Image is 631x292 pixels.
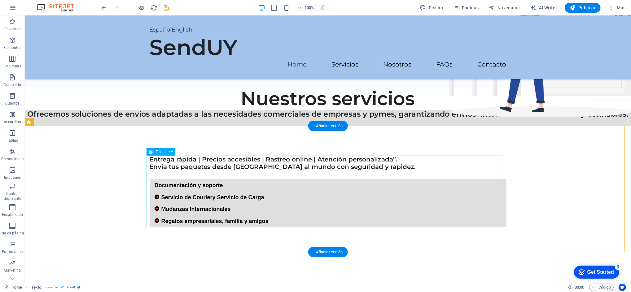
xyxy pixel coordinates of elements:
span: Haz clic para seleccionar y doble clic para editar [31,284,41,291]
button: 100% [295,4,317,11]
span: 00 00 [575,284,584,291]
p: Prestaciones [1,157,23,161]
span: : [579,285,580,290]
p: Cuadros [5,101,20,106]
button: Publicar [565,3,601,13]
p: Columnas [4,64,21,69]
p: Accordion [4,119,21,124]
span: . preset-text-v2-default [44,284,75,291]
p: Favoritos [4,27,20,32]
i: Volver a cargar página [151,4,158,11]
span: AI Writer [530,5,557,11]
p: Elementos [3,45,21,50]
p: Encabezado [2,212,23,217]
p: Formularios [2,249,23,254]
div: Get Started [17,7,43,12]
button: save [163,4,170,11]
button: Código [589,284,614,291]
button: reload [150,4,158,11]
button: undo [101,4,108,11]
span: Publicar [570,5,596,11]
span: Código [592,284,611,291]
h6: Tiempo de la sesión [568,284,585,291]
button: Más [606,3,628,13]
button: Diseño [418,3,446,13]
button: Haz clic para salir del modo de previsualización y seguir editando [138,4,145,11]
h6: 100% [305,4,314,11]
i: Guardar (Ctrl+S) [163,4,170,11]
a: Haz clic para cancelar la selección y doble clic para abrir páginas [5,284,22,291]
i: Este elemento es un preajuste personalizable [77,286,80,289]
button: Usercentrics [619,284,626,291]
p: Pie de página [1,231,24,236]
button: Navegador [486,3,523,13]
span: Páginas [453,5,479,11]
i: Al redimensionar, ajustar el nivel de zoom automáticamente para ajustarse al dispositivo elegido. [321,5,326,11]
div: Get Started 5 items remaining, 0% complete [3,3,49,16]
span: Texto [156,150,165,154]
p: Imágenes [4,175,21,180]
p: Contenido [3,82,21,87]
div: + Añadir sección [308,247,348,257]
div: Diseño (Ctrl+Alt+Y) [418,3,446,13]
span: Más [608,5,626,11]
div: 5 [44,1,50,7]
img: Editor Logo [36,4,82,11]
i: Deshacer: Cambiar texto (Ctrl+Z) [101,4,108,11]
nav: breadcrumb [31,284,81,291]
span: Navegador [489,5,520,11]
p: Marketing [4,268,21,273]
span: Diseño [420,5,443,11]
button: Páginas [451,3,481,13]
button: AI Writer [528,3,560,13]
p: Tablas [7,138,18,143]
div: + Añadir sección [308,121,348,131]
